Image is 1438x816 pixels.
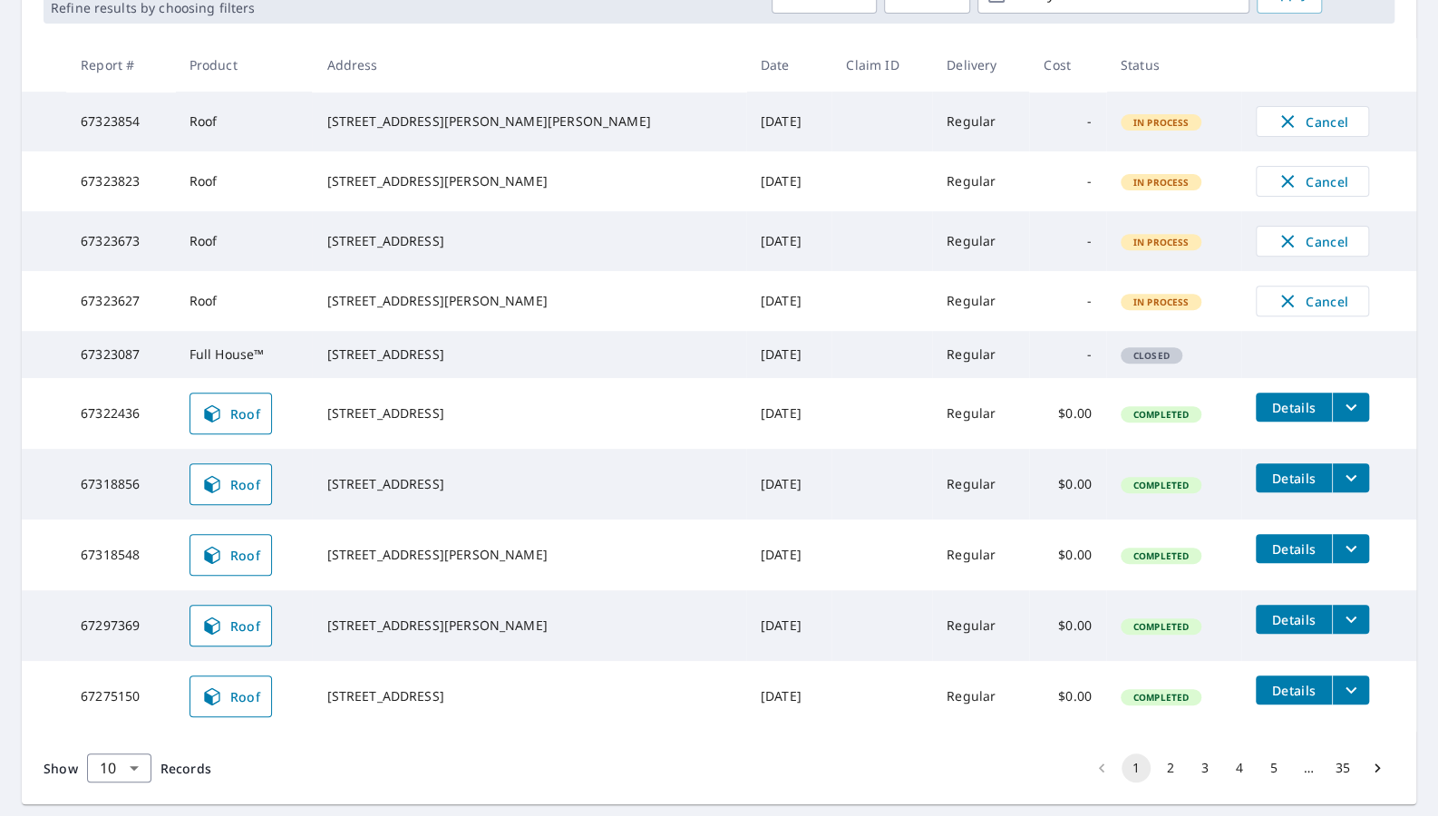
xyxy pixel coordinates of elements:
[932,449,1029,520] td: Regular
[1029,378,1105,449] td: $0.00
[160,760,211,777] span: Records
[66,520,174,590] td: 67318548
[66,38,174,92] th: Report #
[746,331,831,378] td: [DATE]
[1256,605,1332,634] button: detailsBtn-67297369
[1029,520,1105,590] td: $0.00
[1256,286,1369,316] button: Cancel
[1259,753,1288,782] button: Go to page 5
[1190,753,1219,782] button: Go to page 3
[175,92,313,151] td: Roof
[175,271,313,331] td: Roof
[746,151,831,211] td: [DATE]
[1122,116,1200,129] span: In Process
[1332,605,1369,634] button: filesDropdownBtn-67297369
[746,378,831,449] td: [DATE]
[201,403,261,424] span: Roof
[87,743,151,793] div: 10
[746,661,831,732] td: [DATE]
[326,546,731,564] div: [STREET_ADDRESS][PERSON_NAME]
[326,292,731,310] div: [STREET_ADDRESS][PERSON_NAME]
[1256,166,1369,197] button: Cancel
[312,38,745,92] th: Address
[1122,349,1181,362] span: Closed
[932,331,1029,378] td: Regular
[932,211,1029,271] td: Regular
[175,331,313,378] td: Full House™
[1122,691,1200,704] span: Completed
[746,590,831,661] td: [DATE]
[1275,170,1350,192] span: Cancel
[1122,620,1200,633] span: Completed
[326,475,731,493] div: [STREET_ADDRESS]
[66,331,174,378] td: 67323087
[1267,540,1321,558] span: Details
[189,534,273,576] a: Roof
[1275,111,1350,132] span: Cancel
[1029,271,1105,331] td: -
[1256,675,1332,704] button: detailsBtn-67275150
[1275,230,1350,252] span: Cancel
[189,463,273,505] a: Roof
[66,661,174,732] td: 67275150
[66,378,174,449] td: 67322436
[326,172,731,190] div: [STREET_ADDRESS][PERSON_NAME]
[326,404,731,423] div: [STREET_ADDRESS]
[175,38,313,92] th: Product
[746,449,831,520] td: [DATE]
[1029,92,1105,151] td: -
[1332,393,1369,422] button: filesDropdownBtn-67322436
[1332,534,1369,563] button: filesDropdownBtn-67318548
[831,38,932,92] th: Claim ID
[1256,463,1332,492] button: detailsBtn-67318856
[1122,176,1200,189] span: In Process
[66,92,174,151] td: 67323854
[189,675,273,717] a: Roof
[1106,38,1241,92] th: Status
[1122,753,1151,782] button: page 1
[189,605,273,646] a: Roof
[201,685,261,707] span: Roof
[1363,753,1392,782] button: Go to next page
[1122,479,1200,491] span: Completed
[932,590,1029,661] td: Regular
[1029,590,1105,661] td: $0.00
[746,271,831,331] td: [DATE]
[326,345,731,364] div: [STREET_ADDRESS]
[746,92,831,151] td: [DATE]
[175,151,313,211] td: Roof
[66,151,174,211] td: 67323823
[1029,38,1105,92] th: Cost
[326,687,731,705] div: [STREET_ADDRESS]
[1122,296,1200,308] span: In Process
[1122,549,1200,562] span: Completed
[1122,408,1200,421] span: Completed
[326,232,731,250] div: [STREET_ADDRESS]
[746,38,831,92] th: Date
[1029,151,1105,211] td: -
[1029,661,1105,732] td: $0.00
[1332,463,1369,492] button: filesDropdownBtn-67318856
[201,615,261,636] span: Roof
[87,753,151,782] div: Show 10 records
[932,520,1029,590] td: Regular
[1122,236,1200,248] span: In Process
[1256,393,1332,422] button: detailsBtn-67322436
[326,617,731,635] div: [STREET_ADDRESS][PERSON_NAME]
[746,211,831,271] td: [DATE]
[66,211,174,271] td: 67323673
[1084,753,1394,782] nav: pagination navigation
[932,661,1029,732] td: Regular
[746,520,831,590] td: [DATE]
[66,271,174,331] td: 67323627
[1267,682,1321,699] span: Details
[932,378,1029,449] td: Regular
[1029,211,1105,271] td: -
[1332,675,1369,704] button: filesDropdownBtn-67275150
[1029,331,1105,378] td: -
[201,473,261,495] span: Roof
[326,112,731,131] div: [STREET_ADDRESS][PERSON_NAME][PERSON_NAME]
[1294,759,1323,777] div: …
[201,544,261,566] span: Roof
[66,590,174,661] td: 67297369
